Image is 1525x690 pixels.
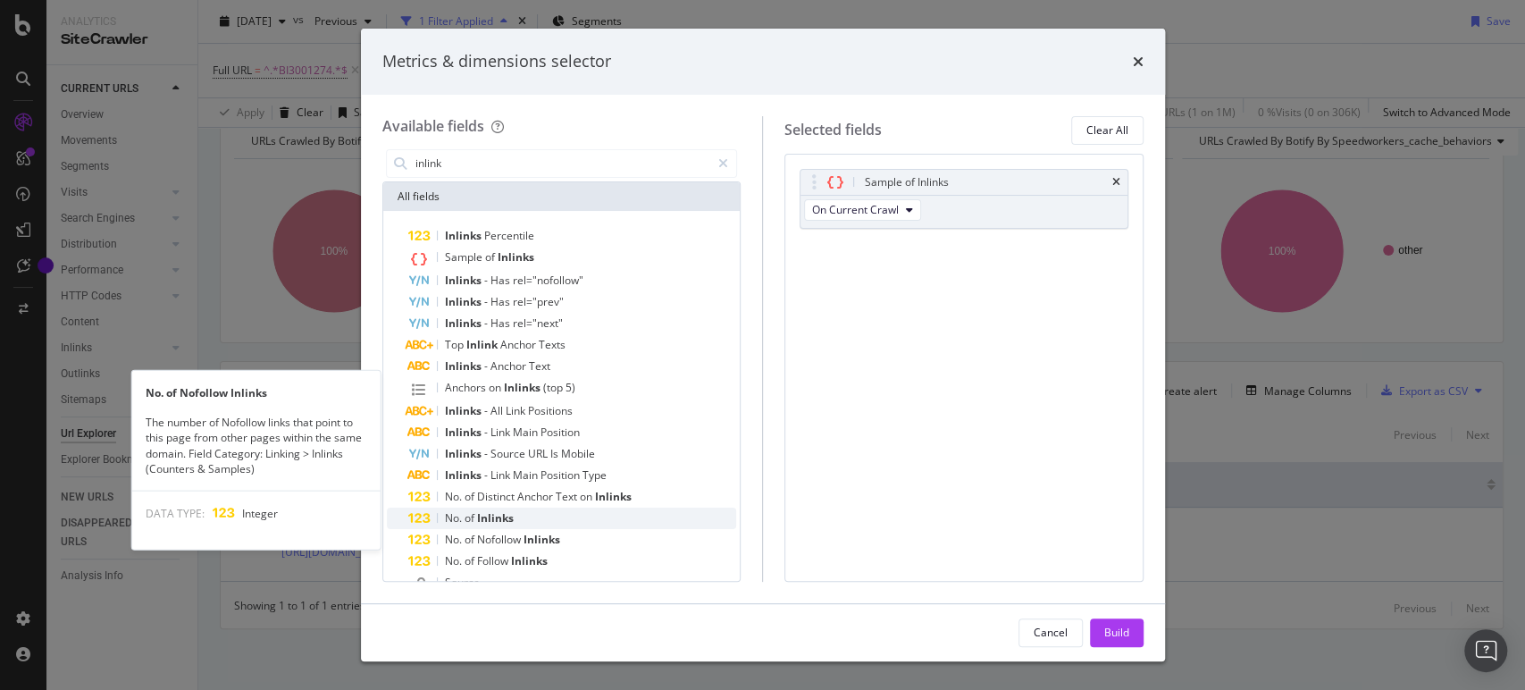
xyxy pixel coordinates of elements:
span: - [484,425,490,440]
div: The number of Nofollow links that point to this page from other pages within the same domain. Fie... [131,415,380,476]
span: Follow [477,553,511,568]
span: Inlinks [524,532,560,547]
span: Inlinks [445,403,484,418]
button: Build [1090,618,1144,647]
span: Positions [528,403,573,418]
span: on [489,380,504,395]
span: rel="nofollow" [513,273,583,288]
span: - [484,467,490,483]
span: - [484,446,490,461]
span: Link [490,467,513,483]
span: Inlinks [595,489,632,504]
span: Anchors [445,380,489,395]
span: rel="prev" [513,294,564,309]
span: of [465,510,477,526]
span: Inlinks [477,510,514,526]
span: Has [490,316,513,331]
span: Inlinks [445,273,484,288]
span: Has [490,273,513,288]
span: Type [582,467,607,483]
span: Inlinks [498,249,534,265]
span: Anchor [500,337,539,352]
span: Sample [445,249,485,265]
input: Search by field name [414,150,711,177]
div: modal [361,29,1165,661]
span: - [484,273,490,288]
span: Distinct [477,489,517,504]
span: No. [445,532,465,547]
span: Position [540,467,582,483]
div: No. of Nofollow Inlinks [131,385,380,400]
span: Is [550,446,561,461]
div: times [1133,50,1144,73]
span: of [465,489,477,504]
button: On Current Crawl [804,199,921,221]
span: Link [506,403,528,418]
span: Inlinks [504,380,543,395]
span: Link [490,425,513,440]
span: Inlinks [445,316,484,331]
span: Inlinks [445,425,484,440]
span: Inlinks [445,446,484,461]
div: Sample of InlinkstimesOn Current Crawl [800,169,1128,229]
span: - [484,358,490,374]
span: of [465,532,477,547]
span: on [580,489,595,504]
div: Metrics & dimensions selector [382,50,611,73]
span: All [490,403,506,418]
span: Inlinks [445,294,484,309]
span: On Current Crawl [812,202,899,217]
span: No. [445,553,465,568]
span: of [485,249,498,265]
span: Mobile [561,446,595,461]
span: - [484,403,490,418]
span: Main [513,425,540,440]
span: (top [543,380,566,395]
span: Inlinks [511,553,548,568]
span: - [484,294,490,309]
div: Sample of Inlinks [865,173,949,191]
span: Main [513,467,540,483]
span: Inlink [466,337,500,352]
span: Text [529,358,550,374]
span: Text [556,489,580,504]
span: Anchor [490,358,529,374]
span: Inlinks [445,467,484,483]
div: Cancel [1034,625,1068,640]
span: No. [445,489,465,504]
div: Clear All [1086,122,1128,138]
span: Top [445,337,466,352]
span: Nofollow [477,532,524,547]
span: 5) [566,380,575,395]
div: Available fields [382,116,484,136]
button: Cancel [1018,618,1083,647]
span: Inlinks [445,358,484,374]
span: of [465,553,477,568]
span: - [484,316,490,331]
div: times [1112,177,1120,188]
span: Position [540,425,580,440]
div: Open Intercom Messenger [1464,629,1507,672]
span: URL [528,446,550,461]
span: Source [490,446,528,461]
span: Texts [539,337,566,352]
span: Has [490,294,513,309]
div: Build [1104,625,1129,640]
span: Inlinks [445,228,484,243]
span: Anchor [517,489,556,504]
button: Clear All [1071,116,1144,145]
div: All fields [383,182,741,211]
span: No. [445,510,465,526]
div: Selected fields [784,120,882,140]
span: rel="next" [513,316,563,331]
span: Percentile [484,228,534,243]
